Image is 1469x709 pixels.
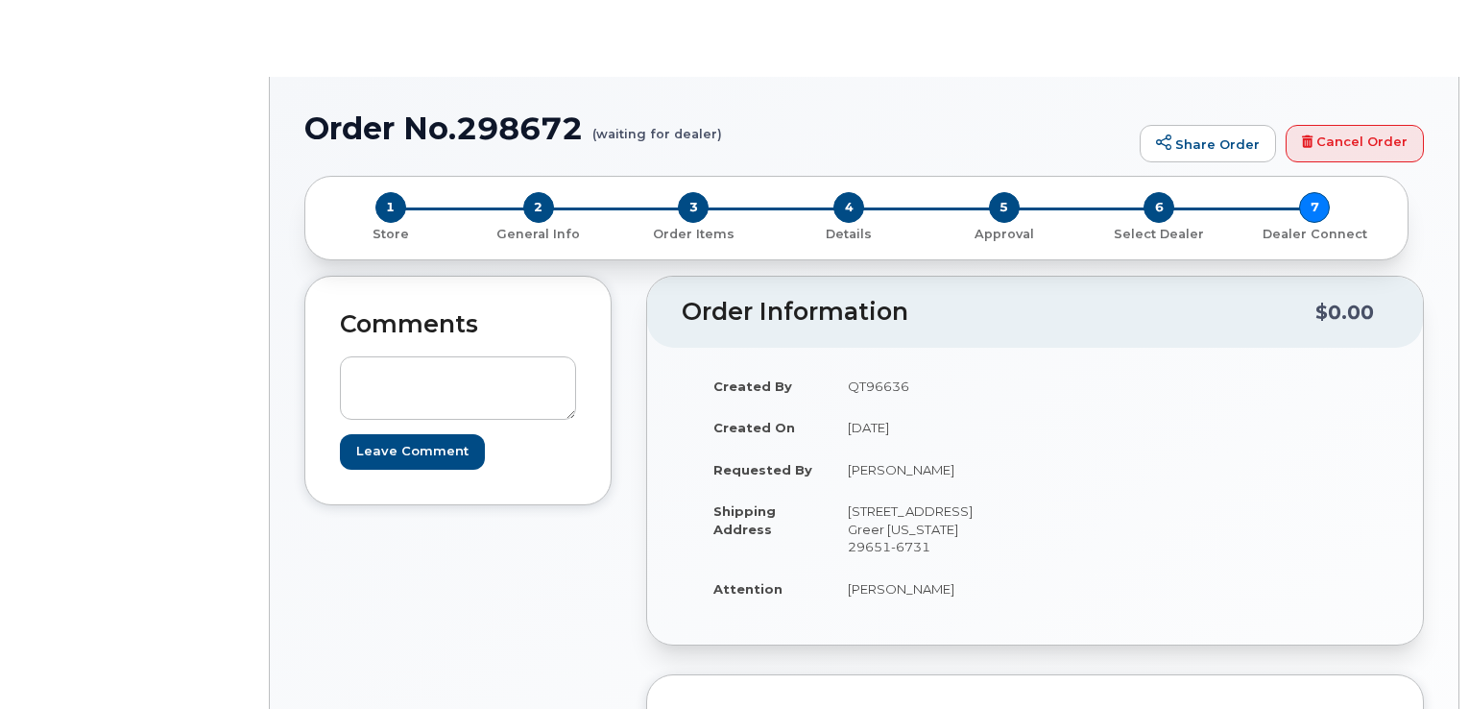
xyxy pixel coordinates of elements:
td: [PERSON_NAME] [831,568,1021,610]
p: Details [779,226,919,243]
a: 4 Details [771,223,927,243]
td: QT96636 [831,365,1021,407]
p: General Info [469,226,609,243]
span: 2 [523,192,554,223]
a: 5 Approval [927,223,1082,243]
span: 1 [375,192,406,223]
td: [DATE] [831,406,1021,449]
a: 2 General Info [461,223,616,243]
strong: Created On [713,420,795,435]
span: 5 [989,192,1020,223]
a: Share Order [1140,125,1276,163]
h2: Order Information [682,299,1315,326]
input: Leave Comment [340,434,485,470]
a: Cancel Order [1286,125,1424,163]
p: Store [328,226,453,243]
p: Approval [934,226,1074,243]
a: 6 Select Dealer [1082,223,1238,243]
span: 6 [1144,192,1174,223]
strong: Shipping Address [713,503,776,537]
strong: Created By [713,379,792,394]
h2: Comments [340,311,576,338]
strong: Attention [713,581,783,597]
a: 1 Store [321,223,461,243]
strong: Requested By [713,462,812,477]
p: Select Dealer [1090,226,1230,243]
h1: Order No.298672 [304,111,1130,145]
td: [STREET_ADDRESS] Greer [US_STATE] 29651-6731 [831,490,1021,568]
small: (waiting for dealer) [592,111,722,141]
a: 3 Order Items [615,223,771,243]
div: $0.00 [1315,294,1374,330]
span: 3 [678,192,709,223]
td: [PERSON_NAME] [831,449,1021,491]
span: 4 [833,192,864,223]
p: Order Items [623,226,763,243]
